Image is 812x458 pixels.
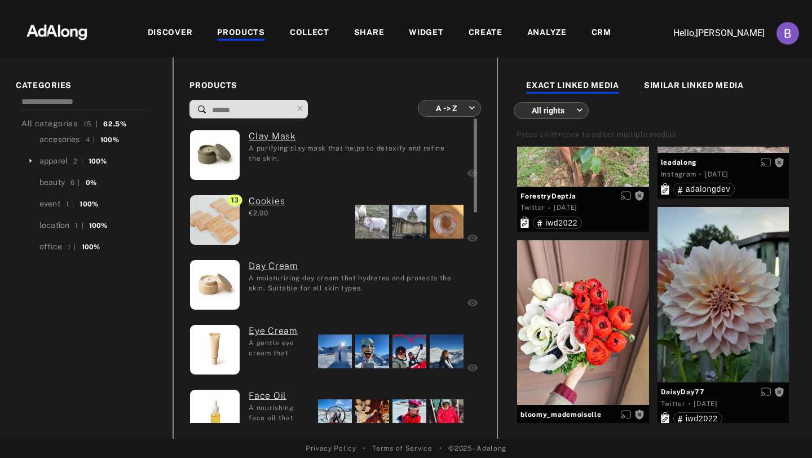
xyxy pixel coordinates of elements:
[527,27,567,40] div: ANALYZE
[189,80,481,91] span: PRODUCTS
[634,192,645,200] span: Rights not requested
[89,221,108,231] div: 100%
[678,415,718,422] div: iwd2022
[776,22,799,45] img: ACg8ocJuEPTzN_pFsxr3ri-ZFgQ3sUcZiBZeHjYWkzaQQHcI=s96-c
[774,387,784,395] span: Rights not requested
[559,422,562,431] span: ·
[520,421,556,431] div: Instagram
[89,156,107,166] div: 100%
[661,387,785,397] span: DaisyDay77
[689,399,691,408] span: ·
[526,80,619,93] div: EXACT LINKED MEDIA
[699,170,702,179] span: ·
[86,178,96,188] div: 0%
[517,129,676,140] div: Press shift+click to select multiple medias
[39,219,69,231] div: location
[757,156,774,168] button: Enable diffusion on this media
[73,156,83,166] div: 2 |
[617,408,634,420] button: Enable diffusion on this media
[249,143,458,162] div: A purifying clay mask that helps to detoxify and refine the skin.
[39,177,65,188] div: beauty
[363,443,366,453] span: •
[190,325,240,375] img: Eye-Cream.png
[249,403,310,422] div: A nourishing face oil that provides deep hydration and enhances skin elasticity.
[774,19,802,47] button: Account settings
[520,409,645,420] span: bloomy_mademoiselle
[469,27,502,40] div: CREATE
[564,422,588,430] time: 2022-02-15T11:39:05.000Z
[80,199,98,209] div: 100%
[249,130,458,143] a: (ada-teamadalong-9) Clay Mask: A purifying clay mask that helps to detoxify and refine the skin.
[537,219,577,227] div: iwd2022
[190,260,240,310] img: Day-Cream.png
[634,410,645,418] span: Rights not requested
[249,324,310,338] a: (ada-mmv-26) Eye Cream: A gentle eye cream that reduces the appearance of dark circles and puffin...
[16,80,157,91] span: CATEGORIES
[520,191,645,201] span: ForestryDeptJa
[178,195,252,245] img: Adalong%20Talk1%2010%20septembre%202020%20(36%20sur%2041)%20(1).jpg
[686,414,718,423] span: iwd2022
[39,134,80,146] div: accesories
[103,119,127,129] div: 62.5%
[592,27,611,40] div: CRM
[545,218,577,227] span: iwd2022
[661,399,686,409] div: Twitter
[554,204,577,212] time: 2022-03-08T20:50:11.000Z
[249,259,458,273] a: (ada-teamadalong-7) Day Cream: A moisturizing day cream that hydrates and protects the skin. Suit...
[249,195,285,208] a: (5) Cookies:
[39,155,68,167] div: apparel
[249,273,458,292] div: A moisturizing day cream that hydrates and protects the skin. Suitable for all skin types.
[39,241,62,253] div: office
[21,118,127,130] div: All categories
[774,158,784,166] span: Rights not requested
[617,190,634,202] button: Enable diffusion on this media
[372,443,432,453] a: Terms of Service
[448,443,506,453] span: © 2025 - Adalong
[661,412,669,424] svg: Exact products linked
[428,93,475,123] div: A -> Z
[524,95,582,125] div: All rights
[678,185,730,193] div: adalongdev
[290,27,329,40] div: COLLECT
[548,204,551,213] span: ·
[439,443,442,453] span: •
[70,178,80,188] div: 6 |
[661,183,669,195] svg: Exact products linked
[686,184,730,193] span: adalongdev
[705,170,729,178] time: 2023-06-19T16:00:52.000Z
[694,400,717,408] time: 2022-03-08T20:17:17.000Z
[661,169,696,179] div: Instagram
[756,404,812,458] iframe: Chat Widget
[409,27,443,40] div: WIDGET
[148,27,193,40] div: DISCOVER
[68,242,76,252] div: 1 |
[66,199,74,209] div: 1 |
[652,27,765,40] p: Hello, [PERSON_NAME]
[520,202,545,213] div: Twitter
[86,135,95,145] div: 4 |
[644,80,744,93] div: SIMILAR LINKED MEDIA
[661,157,785,168] span: leadalong
[82,242,100,252] div: 100%
[757,386,774,398] button: Enable diffusion on this media
[100,135,119,145] div: 100%
[190,390,240,439] img: Face-Oil.png
[75,221,83,231] div: 1 |
[227,195,242,206] span: 13
[354,27,385,40] div: SHARE
[83,119,98,129] div: 15 |
[39,198,60,210] div: event
[306,443,356,453] a: Privacy Policy
[7,14,107,48] img: 63233d7d88ed69de3c212112c67096b6.png
[249,338,310,357] div: A gentle eye cream that reduces the appearance of dark circles and puffiness.
[217,27,265,40] div: PRODUCTS
[249,208,285,218] div: €2.00
[190,130,240,180] img: Clay-Mask.png
[249,389,310,403] a: (ada-mmv-3) Face Oil: A nourishing face oil that provides deep hydration and enhances skin elasti...
[520,217,529,228] svg: Exact products linked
